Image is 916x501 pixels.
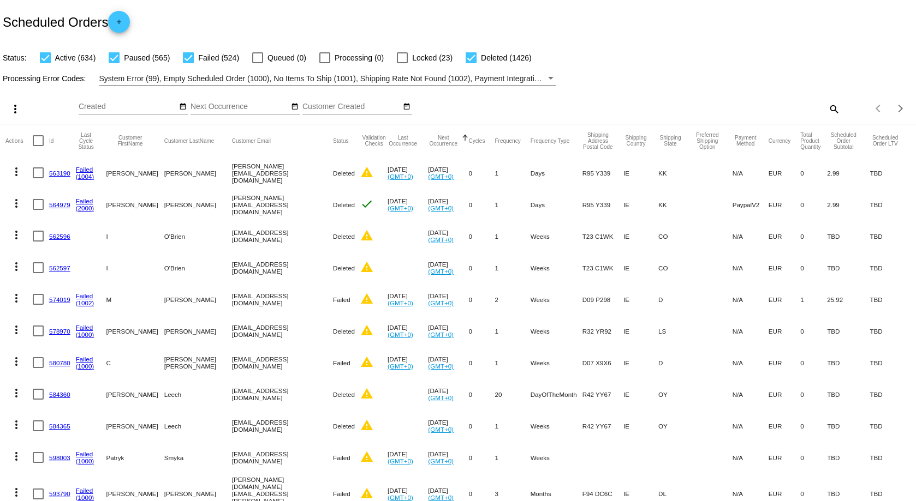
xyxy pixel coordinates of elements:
mat-cell: [DATE] [428,442,468,473]
mat-cell: TBD [870,410,911,442]
mat-cell: CO [658,220,692,252]
mat-cell: TBD [870,347,911,378]
mat-icon: more_vert [10,418,23,431]
mat-cell: Weeks [531,252,582,283]
a: 578970 [49,328,70,335]
mat-cell: TBD [827,220,870,252]
mat-cell: 1 [495,252,530,283]
a: (GMT+0) [428,204,454,212]
mat-cell: EUR [769,442,801,473]
button: Change sorting for CustomerFirstName [106,135,154,147]
mat-cell: IE [623,315,658,347]
mat-cell: [PERSON_NAME] [164,157,232,189]
mat-cell: [DATE] [388,315,428,347]
a: Failed [76,355,93,363]
a: (GMT+0) [428,268,454,275]
mat-cell: CO [658,252,692,283]
mat-cell: R42 YY67 [582,410,623,442]
mat-icon: more_vert [10,165,23,178]
mat-cell: 0 [468,283,495,315]
a: 562597 [49,264,70,271]
span: Deleted (1426) [481,51,532,64]
button: Next page [890,98,912,119]
a: (GMT+0) [388,494,413,501]
a: 564979 [49,201,70,208]
input: Next Occurrence [191,102,289,111]
mat-cell: 1 [495,315,530,347]
span: Deleted [333,201,355,208]
mat-cell: TBD [870,283,911,315]
mat-cell: [DATE] [428,315,468,347]
mat-cell: Days [531,157,582,189]
span: Deleted [333,264,355,271]
mat-icon: more_vert [10,323,23,336]
a: Failed [76,487,93,494]
mat-icon: more_vert [10,228,23,242]
button: Change sorting for Frequency [495,137,520,144]
mat-cell: [PERSON_NAME] [106,189,164,220]
mat-cell: R42 YY67 [582,378,623,410]
mat-icon: more_vert [10,260,23,273]
a: (2000) [76,204,94,212]
mat-cell: 0 [800,252,827,283]
a: (1000) [76,457,94,464]
mat-cell: Weeks [531,410,582,442]
mat-cell: OY [658,378,692,410]
mat-cell: [DATE] [428,410,468,442]
mat-icon: more_vert [9,102,22,116]
mat-header-cell: Total Product Quantity [800,124,827,157]
a: (1000) [76,494,94,501]
a: (GMT+0) [428,426,454,433]
mat-cell: EUR [769,189,801,220]
a: (GMT+0) [388,299,413,306]
mat-cell: 0 [468,252,495,283]
a: (GMT+0) [428,494,454,501]
mat-cell: M [106,283,164,315]
button: Change sorting for CustomerLastName [164,137,215,144]
a: (GMT+0) [388,173,413,180]
mat-cell: EUR [769,157,801,189]
mat-cell: T23 C1WK [582,220,623,252]
mat-cell: O'Brien [164,252,232,283]
span: Failed [333,359,350,366]
mat-cell: N/A [733,157,769,189]
mat-cell: [PERSON_NAME] [164,283,232,315]
mat-cell: TBD [870,252,911,283]
mat-icon: warning [360,261,373,274]
span: Deleted [333,328,355,335]
mat-cell: TBD [870,378,911,410]
mat-cell: 0 [468,410,495,442]
mat-cell: R95 Y339 [582,157,623,189]
mat-cell: [PERSON_NAME] [106,157,164,189]
mat-cell: Patryk [106,442,164,473]
mat-cell: D [658,283,692,315]
mat-cell: 0 [468,315,495,347]
mat-icon: warning [360,166,373,179]
mat-cell: [DATE] [428,220,468,252]
mat-cell: [DATE] [428,157,468,189]
a: 593790 [49,490,70,497]
a: 598003 [49,454,70,461]
mat-cell: T23 C1WK [582,252,623,283]
mat-cell: D09 P298 [582,283,623,315]
mat-cell: Days [531,189,582,220]
mat-cell: 0 [468,378,495,410]
span: Queued (0) [267,51,306,64]
mat-cell: 0 [468,157,495,189]
span: Active (634) [55,51,96,64]
mat-cell: OY [658,410,692,442]
mat-icon: warning [360,324,373,337]
mat-cell: TBD [827,410,870,442]
span: Deleted [333,170,355,177]
mat-cell: 0 [800,347,827,378]
button: Previous page [868,98,890,119]
mat-cell: N/A [733,252,769,283]
span: Processing (0) [335,51,384,64]
mat-cell: DayOfTheMonth [531,378,582,410]
span: Deleted [333,391,355,398]
mat-cell: 0 [800,220,827,252]
mat-cell: 0 [468,442,495,473]
mat-cell: 1 [495,189,530,220]
mat-icon: date_range [291,102,299,111]
mat-cell: [PERSON_NAME] [PERSON_NAME] [164,347,232,378]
